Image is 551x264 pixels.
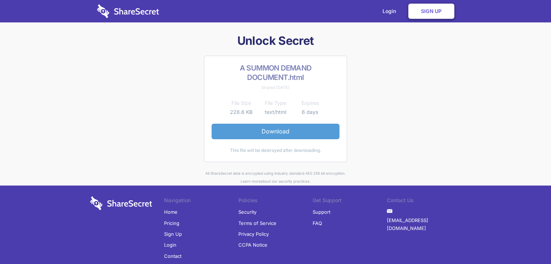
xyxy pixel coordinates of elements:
a: Home [164,206,178,217]
a: Download [212,124,339,139]
th: Expires [293,99,327,107]
a: FAQ [313,218,322,229]
a: Security [238,206,256,217]
td: text/html [258,108,293,116]
iframe: Drift Widget Chat Controller [515,228,542,255]
a: [EMAIL_ADDRESS][DOMAIN_NAME] [387,215,461,234]
a: Support [313,206,330,217]
td: 228.6 KB [224,108,258,116]
li: Navigation [164,196,238,206]
a: Terms of Service [238,218,276,229]
a: Learn more [241,179,261,183]
td: 6 days [293,108,327,116]
a: Login [164,239,176,250]
th: File Size [224,99,258,107]
div: Shared [DATE] [212,84,339,91]
a: CCPA Notice [238,239,267,250]
li: Get Support [313,196,387,206]
h1: Unlock Secret [87,33,464,48]
div: All ShareSecret data is encrypted using industry standard AES 256 bit encryption. about our secur... [87,169,464,186]
a: Privacy Policy [238,229,269,239]
a: Sign Up [164,229,182,239]
div: This file will be destroyed after downloading. [212,146,339,154]
img: logo-wordmark-white-trans-d4663122ce5f474addd5e946df7df03e33cb6a1c49d2221995e7729f52c070b2.svg [90,196,152,210]
img: logo-wordmark-white-trans-d4663122ce5f474addd5e946df7df03e33cb6a1c49d2221995e7729f52c070b2.svg [97,4,159,18]
li: Contact Us [387,196,461,206]
th: File Type [258,99,293,107]
h2: A SUMMON DEMAND DOCUMENT.html [212,63,339,82]
a: Pricing [164,218,179,229]
a: Contact [164,251,181,261]
li: Policies [238,196,313,206]
a: Sign Up [408,4,454,19]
